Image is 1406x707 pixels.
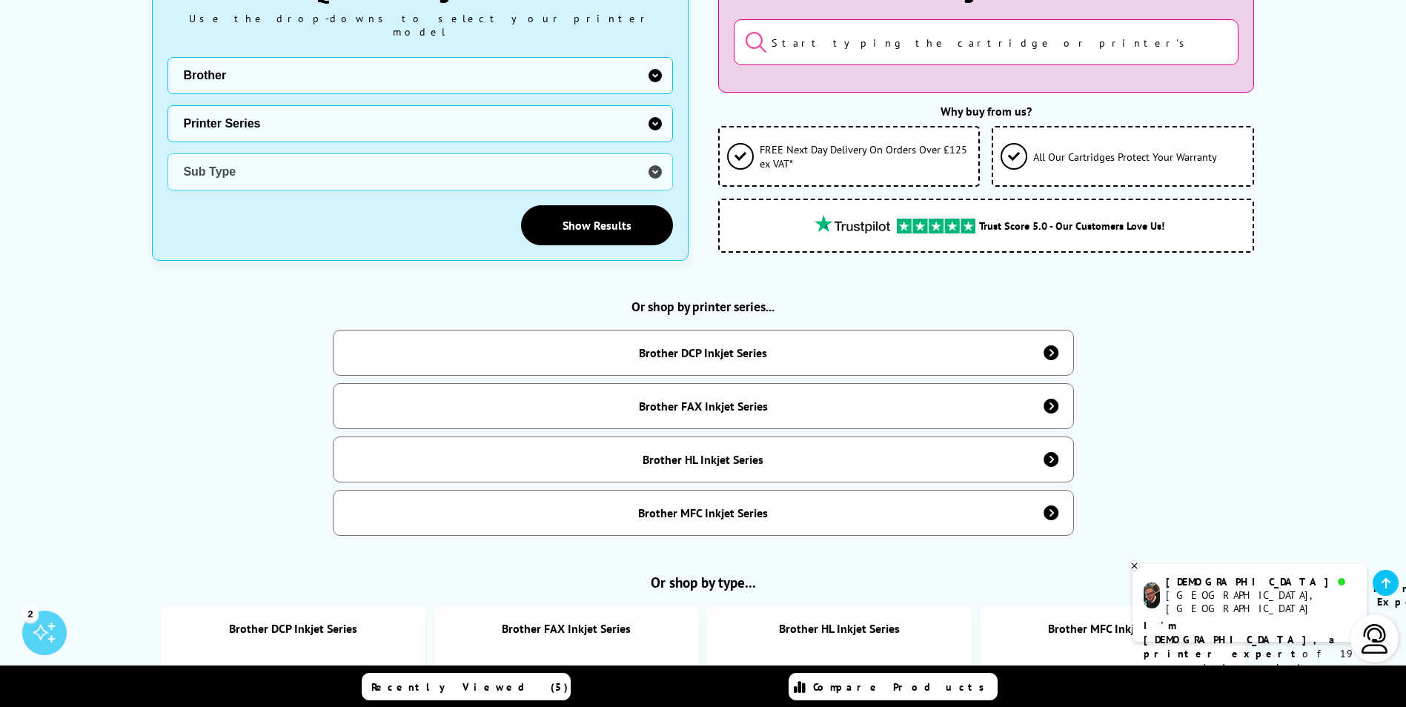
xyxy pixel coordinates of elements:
div: Brother DCP Inkjet Series [639,345,767,360]
span: FREE Next Day Delivery On Orders Over £125 ex VAT* [760,142,972,170]
a: Brother FAX Inkjet Series [502,621,631,636]
p: of 19 years! I can help you choose the right product [1144,619,1356,703]
a: Recently Viewed (5) [362,673,571,700]
div: [DEMOGRAPHIC_DATA] [1166,575,1355,588]
h2: Or shop by type... [152,573,1253,591]
a: Show Results [521,205,673,245]
span: Trust Score 5.0 - Our Customers Love Us! [979,219,1164,233]
div: Brother HL Inkjet Series [643,452,763,467]
div: 2 [22,605,39,622]
b: I'm [DEMOGRAPHIC_DATA], a printer expert [1144,619,1339,660]
img: user-headset-light.svg [1360,624,1390,654]
span: Recently Viewed (5) [371,680,568,694]
input: Start typing the cartridge or printer's name... [734,19,1238,65]
div: [GEOGRAPHIC_DATA], [GEOGRAPHIC_DATA] [1166,588,1355,615]
div: Brother FAX Inkjet Series [639,399,768,414]
div: Brother MFC Inkjet Series [638,505,768,520]
a: Compare Products [789,673,998,700]
div: Use the drop-downs to select your printer model [168,12,672,39]
img: trustpilot rating [808,215,897,233]
span: Compare Products [813,680,992,694]
img: trustpilot rating [897,219,975,233]
span: All Our Cartridges Protect Your Warranty [1033,150,1217,164]
img: chris-livechat.png [1144,582,1160,608]
a: Brother MFC Inkjet Series [1048,621,1178,636]
div: Why buy from us? [718,104,1254,119]
a: Brother DCP Inkjet Series [229,621,357,636]
a: Brother HL Inkjet Series [779,621,900,636]
h2: Or shop by printer series... [152,298,1253,315]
